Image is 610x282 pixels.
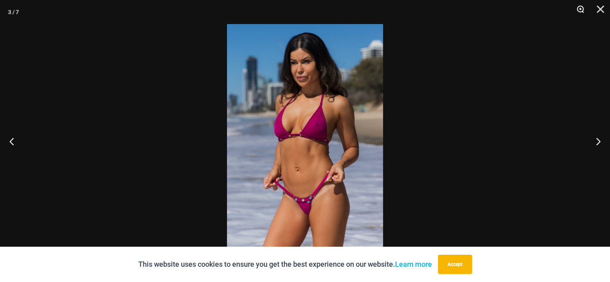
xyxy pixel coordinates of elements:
a: Learn more [395,260,432,268]
button: Accept [438,255,472,274]
button: Next [580,121,610,161]
img: Tight Rope Pink 319 Top 4212 Micro 01 [227,24,383,258]
p: This website uses cookies to ensure you get the best experience on our website. [138,258,432,270]
div: 3 / 7 [8,6,19,18]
